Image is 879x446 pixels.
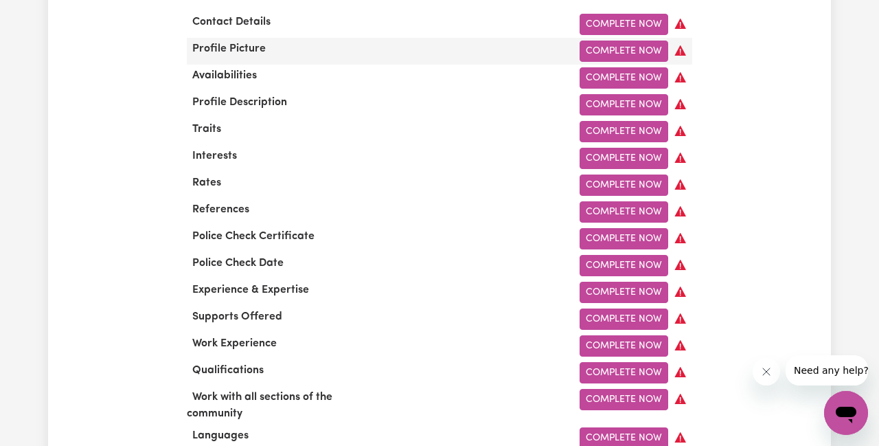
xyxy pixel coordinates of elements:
[580,94,668,115] a: Complete Now
[187,70,262,81] span: Availabilities
[187,258,289,269] span: Police Check Date
[187,392,332,419] span: Work with all sections of the community
[187,204,255,215] span: References
[580,148,668,169] a: Complete Now
[187,150,242,161] span: Interests
[187,43,271,54] span: Profile Picture
[753,358,780,386] iframe: Close message
[786,355,868,386] iframe: Message from company
[580,255,668,276] a: Complete Now
[580,228,668,249] a: Complete Now
[580,201,668,223] a: Complete Now
[187,338,282,349] span: Work Experience
[187,430,254,441] span: Languages
[580,41,668,62] a: Complete Now
[580,67,668,89] a: Complete Now
[580,309,668,330] a: Complete Now
[187,16,276,27] span: Contact Details
[580,362,668,383] a: Complete Now
[187,311,288,322] span: Supports Offered
[580,282,668,303] a: Complete Now
[580,175,668,196] a: Complete Now
[580,389,668,410] a: Complete Now
[187,231,320,242] span: Police Check Certificate
[187,177,227,188] span: Rates
[187,124,227,135] span: Traits
[187,97,293,108] span: Profile Description
[580,121,668,142] a: Complete Now
[8,10,83,21] span: Need any help?
[824,391,868,435] iframe: Button to launch messaging window
[187,285,315,296] span: Experience & Expertise
[187,365,269,376] span: Qualifications
[580,14,668,35] a: Complete Now
[580,335,668,357] a: Complete Now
